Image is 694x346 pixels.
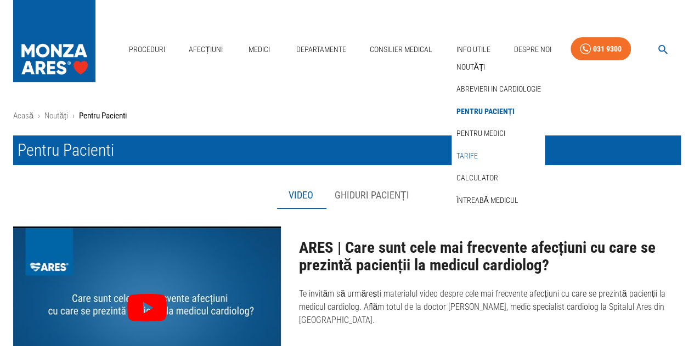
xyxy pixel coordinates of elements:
a: Despre Noi [510,38,556,61]
a: Noutăți [454,58,487,76]
a: Medici [242,38,277,61]
div: Calculator [452,167,545,189]
a: Consilier Medical [365,38,437,61]
button: Ghiduri pacienți [326,183,418,209]
a: Abrevieri in cardiologie [454,80,543,98]
a: Info Utile [452,38,494,61]
div: 031 9300 [593,42,622,56]
p: Pentru Pacienti [79,110,127,122]
a: Departamente [292,38,351,61]
div: Pentru pacienți [452,100,545,123]
button: Video [277,183,326,209]
li: › [38,110,40,122]
div: Pentru medici [452,122,545,145]
a: Întreabă medicul [454,191,520,209]
a: Pentru pacienți [454,103,517,121]
a: Pentru medici [454,124,507,143]
h2: ARES | Care sunt cele mai frecvente afecțiuni cu care se prezintă pacienții la medicul cardiolog? [298,239,681,274]
li: › [72,110,75,122]
div: Întreabă medicul [452,189,545,212]
a: Proceduri [125,38,170,61]
a: Acasă [13,111,33,121]
a: Afecțiuni [184,38,227,61]
div: Noutăți [452,56,545,78]
nav: secondary mailbox folders [452,56,545,212]
a: Noutăți [44,111,68,121]
p: Te invităm să urmărești materialul video despre cele mai frecvente afecțiuni cu care se prezintă ... [298,287,681,327]
h1: Pentru Pacienti [13,135,681,165]
a: Calculator [454,169,500,187]
nav: breadcrumb [13,110,681,122]
a: Tarife [454,147,479,165]
a: 031 9300 [571,37,631,61]
div: Abrevieri in cardiologie [452,78,545,100]
div: Tarife [452,145,545,167]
